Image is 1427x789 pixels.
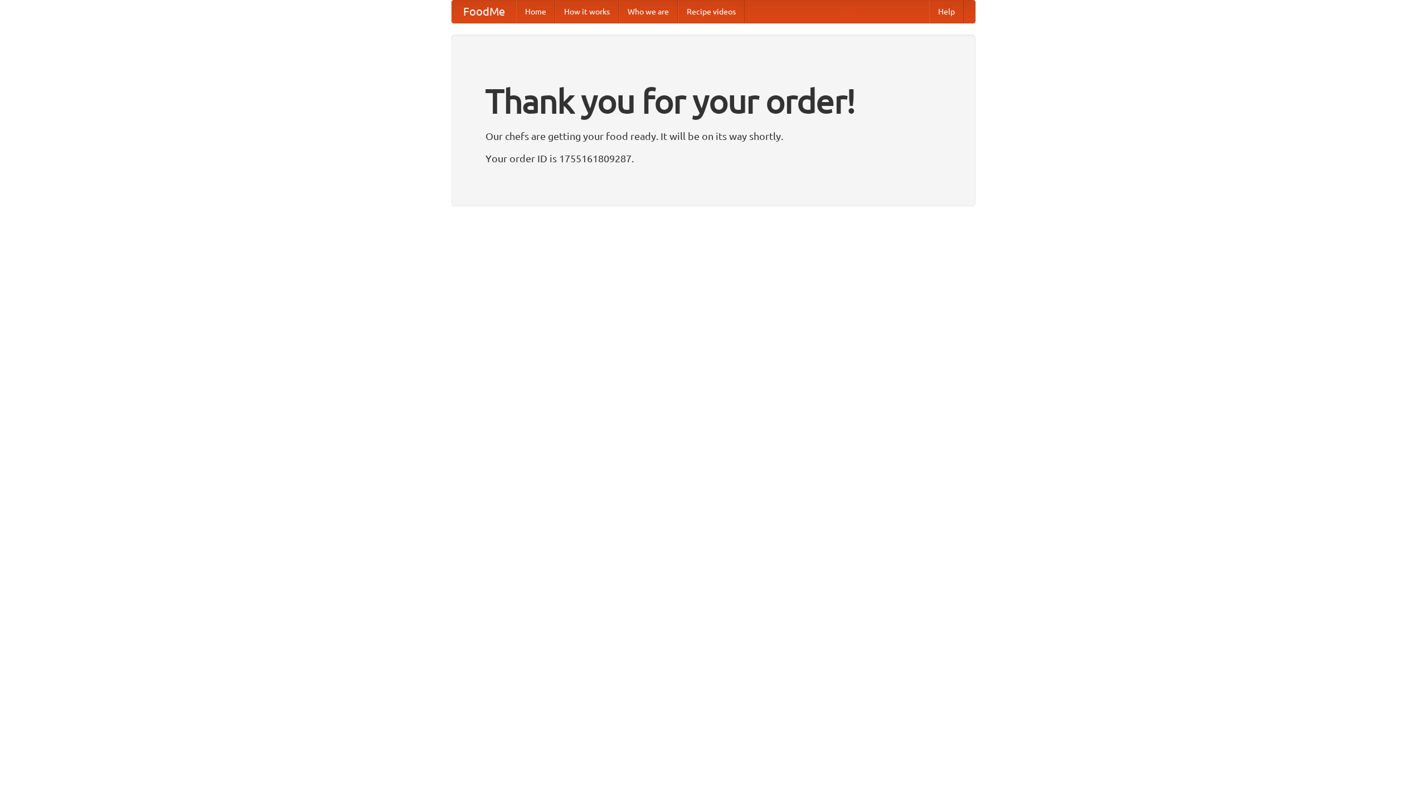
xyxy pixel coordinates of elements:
p: Your order ID is 1755161809287. [486,150,941,167]
p: Our chefs are getting your food ready. It will be on its way shortly. [486,128,941,144]
a: Who we are [619,1,678,23]
a: How it works [555,1,619,23]
a: Home [516,1,555,23]
a: FoodMe [452,1,516,23]
a: Help [929,1,964,23]
a: Recipe videos [678,1,745,23]
h1: Thank you for your order! [486,74,941,128]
